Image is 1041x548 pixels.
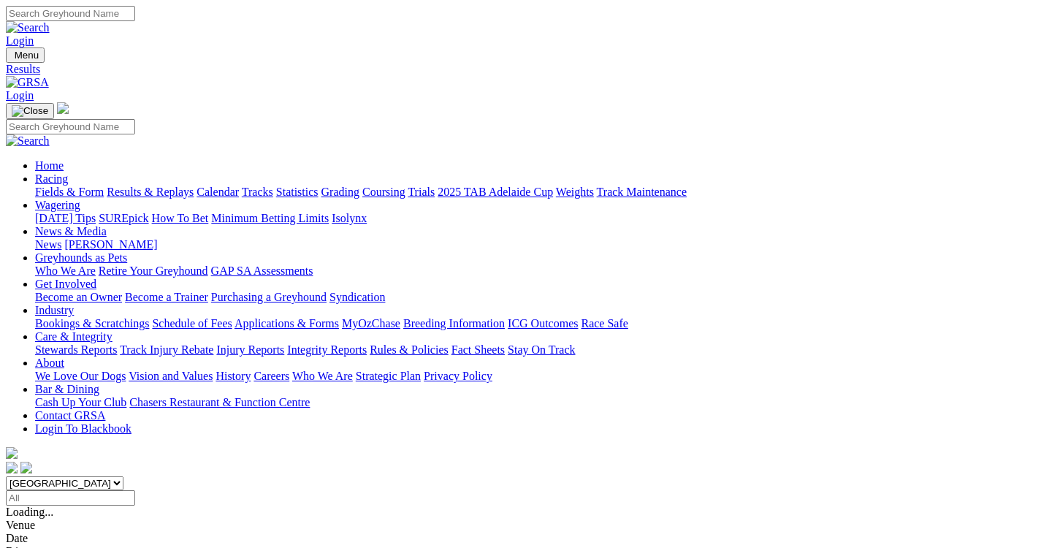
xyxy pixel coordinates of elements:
[35,357,64,369] a: About
[35,330,113,343] a: Care & Integrity
[370,343,449,356] a: Rules & Policies
[35,383,99,395] a: Bar & Dining
[35,265,1035,278] div: Greyhounds as Pets
[35,422,131,435] a: Login To Blackbook
[6,47,45,63] button: Toggle navigation
[35,199,80,211] a: Wagering
[211,212,329,224] a: Minimum Betting Limits
[35,238,61,251] a: News
[35,212,1035,225] div: Wagering
[451,343,505,356] a: Fact Sheets
[6,103,54,119] button: Toggle navigation
[35,343,117,356] a: Stewards Reports
[6,21,50,34] img: Search
[356,370,421,382] a: Strategic Plan
[6,119,135,134] input: Search
[6,34,34,47] a: Login
[35,370,1035,383] div: About
[35,409,105,422] a: Contact GRSA
[581,317,628,330] a: Race Safe
[197,186,239,198] a: Calendar
[35,238,1035,251] div: News & Media
[152,317,232,330] a: Schedule of Fees
[253,370,289,382] a: Careers
[6,532,1035,545] div: Date
[35,304,74,316] a: Industry
[6,490,135,506] input: Select date
[6,519,1035,532] div: Venue
[120,343,213,356] a: Track Injury Rebate
[152,212,209,224] a: How To Bet
[6,134,50,148] img: Search
[216,370,251,382] a: History
[6,76,49,89] img: GRSA
[35,186,104,198] a: Fields & Form
[332,212,367,224] a: Isolynx
[12,105,48,117] img: Close
[6,89,34,102] a: Login
[424,370,492,382] a: Privacy Policy
[292,370,353,382] a: Who We Are
[211,265,313,277] a: GAP SA Assessments
[99,265,208,277] a: Retire Your Greyhound
[35,265,96,277] a: Who We Are
[35,396,126,408] a: Cash Up Your Club
[35,291,122,303] a: Become an Owner
[35,317,1035,330] div: Industry
[107,186,194,198] a: Results & Replays
[438,186,553,198] a: 2025 TAB Adelaide Cup
[216,343,284,356] a: Injury Reports
[6,6,135,21] input: Search
[35,225,107,237] a: News & Media
[35,186,1035,199] div: Racing
[20,462,32,473] img: twitter.svg
[129,396,310,408] a: Chasers Restaurant & Function Centre
[125,291,208,303] a: Become a Trainer
[556,186,594,198] a: Weights
[6,462,18,473] img: facebook.svg
[99,212,148,224] a: SUREpick
[403,317,505,330] a: Breeding Information
[35,251,127,264] a: Greyhounds as Pets
[211,291,327,303] a: Purchasing a Greyhound
[35,278,96,290] a: Get Involved
[35,291,1035,304] div: Get Involved
[35,159,64,172] a: Home
[597,186,687,198] a: Track Maintenance
[329,291,385,303] a: Syndication
[6,447,18,459] img: logo-grsa-white.png
[287,343,367,356] a: Integrity Reports
[15,50,39,61] span: Menu
[362,186,405,198] a: Coursing
[64,238,157,251] a: [PERSON_NAME]
[508,317,578,330] a: ICG Outcomes
[35,172,68,185] a: Racing
[35,317,149,330] a: Bookings & Scratchings
[276,186,319,198] a: Statistics
[35,212,96,224] a: [DATE] Tips
[321,186,359,198] a: Grading
[6,63,1035,76] a: Results
[342,317,400,330] a: MyOzChase
[6,506,53,518] span: Loading...
[234,317,339,330] a: Applications & Forms
[129,370,213,382] a: Vision and Values
[35,396,1035,409] div: Bar & Dining
[408,186,435,198] a: Trials
[35,343,1035,357] div: Care & Integrity
[508,343,575,356] a: Stay On Track
[57,102,69,114] img: logo-grsa-white.png
[242,186,273,198] a: Tracks
[35,370,126,382] a: We Love Our Dogs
